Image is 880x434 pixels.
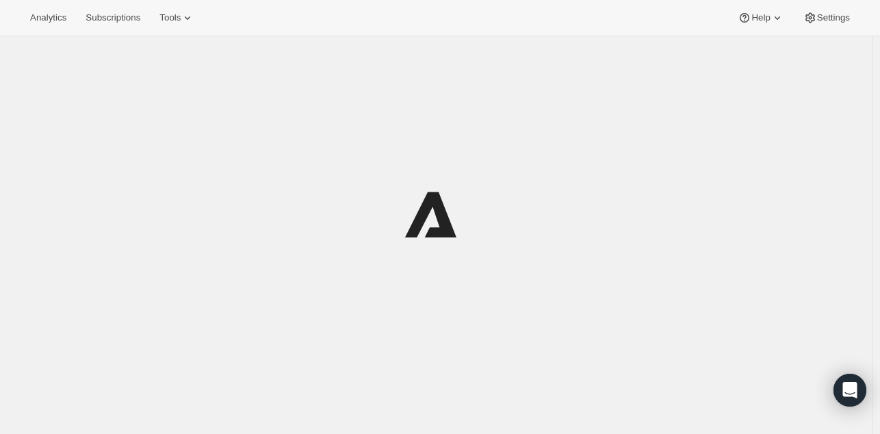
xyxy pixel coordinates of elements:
[817,12,850,23] span: Settings
[751,12,770,23] span: Help
[86,12,140,23] span: Subscriptions
[159,12,181,23] span: Tools
[729,8,792,27] button: Help
[77,8,148,27] button: Subscriptions
[22,8,75,27] button: Analytics
[795,8,858,27] button: Settings
[30,12,66,23] span: Analytics
[151,8,203,27] button: Tools
[833,374,866,407] div: Open Intercom Messenger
